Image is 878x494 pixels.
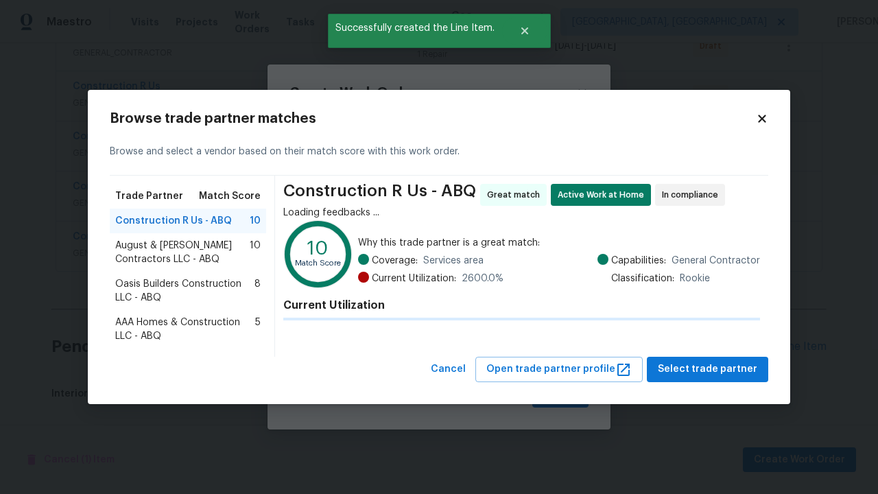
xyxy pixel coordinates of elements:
[425,357,471,382] button: Cancel
[115,239,250,266] span: August & [PERSON_NAME] Contractors LLC - ABQ
[283,184,476,206] span: Construction R Us - ABQ
[295,260,341,268] text: Match Score
[486,361,632,378] span: Open trade partner profile
[487,188,545,202] span: Great match
[372,254,418,268] span: Coverage:
[110,128,768,176] div: Browse and select a vendor based on their match score with this work order.
[254,277,261,305] span: 8
[558,188,650,202] span: Active Work at Home
[307,239,329,258] text: 10
[110,112,756,126] h2: Browse trade partner matches
[250,214,261,228] span: 10
[199,189,261,203] span: Match Score
[250,239,261,266] span: 10
[475,357,643,382] button: Open trade partner profile
[662,188,724,202] span: In compliance
[255,316,261,343] span: 5
[115,189,183,203] span: Trade Partner
[611,254,666,268] span: Capabilities:
[423,254,484,268] span: Services area
[462,272,503,285] span: 2600.0 %
[283,206,760,220] div: Loading feedbacks ...
[358,236,760,250] span: Why this trade partner is a great match:
[672,254,760,268] span: General Contractor
[283,298,760,312] h4: Current Utilization
[115,214,232,228] span: Construction R Us - ABQ
[115,277,254,305] span: Oasis Builders Construction LLC - ABQ
[658,361,757,378] span: Select trade partner
[647,357,768,382] button: Select trade partner
[680,272,710,285] span: Rookie
[328,14,502,43] span: Successfully created the Line Item.
[431,361,466,378] span: Cancel
[611,272,674,285] span: Classification:
[502,17,547,45] button: Close
[115,316,255,343] span: AAA Homes & Construction LLC - ABQ
[372,272,456,285] span: Current Utilization:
